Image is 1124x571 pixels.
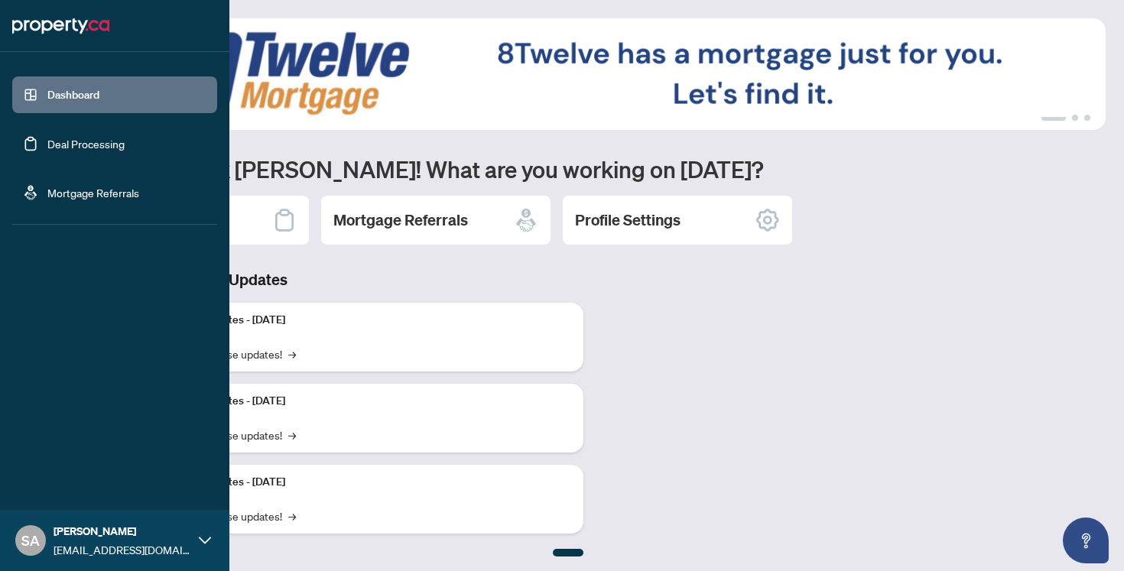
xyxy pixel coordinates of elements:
[1063,517,1109,563] button: Open asap
[47,186,139,200] a: Mortgage Referrals
[80,154,1106,183] h1: Welcome back [PERSON_NAME]! What are you working on [DATE]?
[288,508,296,524] span: →
[80,269,583,290] h3: Brokerage & Industry Updates
[161,312,571,329] p: Platform Updates - [DATE]
[288,427,296,443] span: →
[288,346,296,362] span: →
[1084,115,1090,121] button: 3
[575,209,681,231] h2: Profile Settings
[333,209,468,231] h2: Mortgage Referrals
[1041,115,1066,121] button: 1
[21,530,40,551] span: SA
[12,14,109,38] img: logo
[161,393,571,410] p: Platform Updates - [DATE]
[54,541,191,558] span: [EMAIL_ADDRESS][DOMAIN_NAME]
[1072,115,1078,121] button: 2
[47,137,125,151] a: Deal Processing
[47,88,99,102] a: Dashboard
[161,474,571,491] p: Platform Updates - [DATE]
[54,523,191,540] span: [PERSON_NAME]
[80,18,1106,130] img: Slide 0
